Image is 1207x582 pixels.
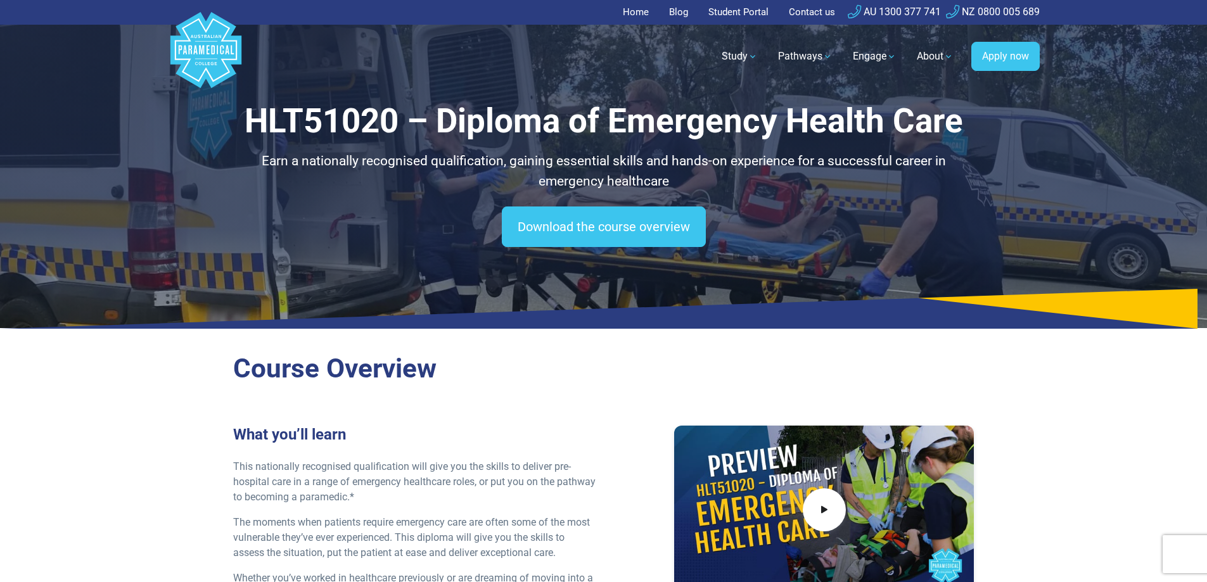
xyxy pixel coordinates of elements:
a: NZ 0800 005 689 [946,6,1040,18]
a: Apply now [971,42,1040,71]
a: Australian Paramedical College [168,25,244,89]
h2: Course Overview [233,353,974,385]
a: Study [714,39,765,74]
a: About [909,39,961,74]
h3: What you’ll learn [233,426,596,444]
a: Download the course overview [502,206,706,247]
h1: HLT51020 – Diploma of Emergency Health Care [233,101,974,141]
a: Engage [845,39,904,74]
p: Earn a nationally recognised qualification, gaining essential skills and hands-on experience for ... [233,151,974,191]
p: The moments when patients require emergency care are often some of the most vulnerable they’ve ev... [233,515,596,560]
a: Pathways [770,39,840,74]
p: This nationally recognised qualification will give you the skills to deliver pre-hospital care in... [233,459,596,505]
a: AU 1300 377 741 [848,6,941,18]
